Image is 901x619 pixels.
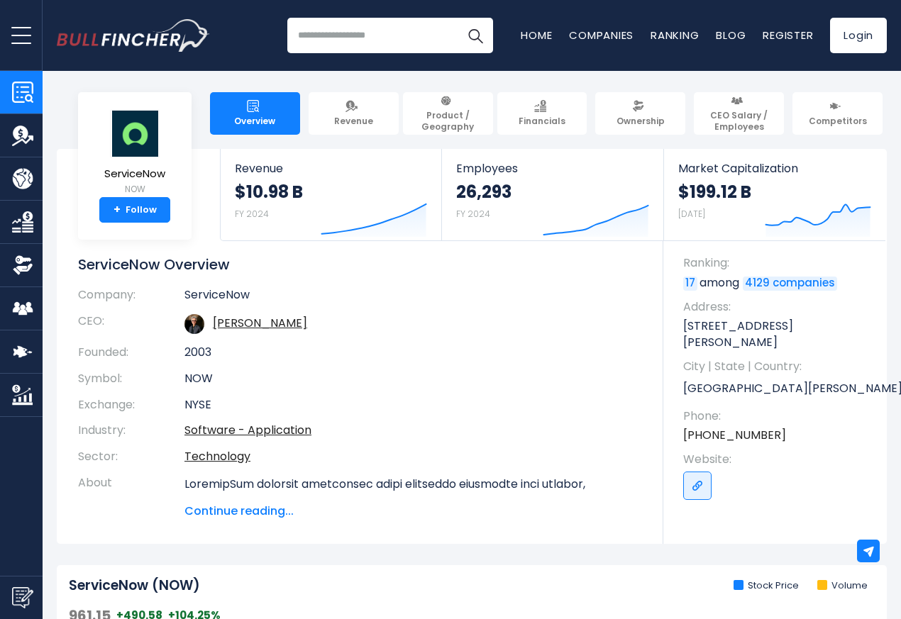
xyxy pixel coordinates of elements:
a: ceo [213,315,307,331]
a: ServiceNow NOW [104,109,166,198]
a: Login [830,18,887,53]
img: Ownership [12,255,33,276]
td: 2003 [184,340,642,366]
p: [GEOGRAPHIC_DATA][PERSON_NAME] | [GEOGRAPHIC_DATA] | US [683,379,873,400]
span: City | State | Country: [683,359,873,374]
th: About [78,470,184,520]
a: 17 [683,277,697,291]
span: Overview [234,116,275,127]
a: Technology [184,448,250,464]
h2: ServiceNow (NOW) [69,577,200,595]
a: +Follow [99,197,170,223]
td: ServiceNow [184,288,642,308]
th: Industry: [78,418,184,444]
a: [PHONE_NUMBER] [683,428,786,443]
a: Revenue $10.98 B FY 2024 [221,149,441,240]
img: Bullfincher logo [57,19,210,52]
span: Revenue [235,162,427,175]
a: Home [521,28,552,43]
span: Product / Geography [409,110,487,132]
a: Software - Application [184,422,311,438]
strong: $199.12 B [678,181,751,203]
strong: 26,293 [456,181,512,203]
span: Phone: [683,408,873,424]
a: Companies [569,28,634,43]
span: Competitors [809,116,867,127]
span: Website: [683,452,873,467]
td: NOW [184,366,642,392]
span: Market Capitalization [678,162,871,175]
a: Financials [497,92,587,135]
a: CEO Salary / Employees [694,92,784,135]
strong: + [114,203,121,216]
a: Overview [210,92,300,135]
a: Go to link [683,472,712,500]
small: [DATE] [678,208,705,220]
th: Sector: [78,444,184,470]
a: Register [763,28,813,43]
a: Employees 26,293 FY 2024 [442,149,663,240]
li: Volume [817,580,868,592]
span: Address: [683,299,873,315]
span: Revenue [334,116,373,127]
th: Founded: [78,340,184,366]
a: Revenue [309,92,399,135]
li: Stock Price [734,580,799,592]
small: NOW [104,183,165,196]
span: Ranking: [683,255,873,271]
h1: ServiceNow Overview [78,255,642,274]
span: Ownership [617,116,665,127]
span: Continue reading... [184,503,642,520]
a: 4129 companies [743,277,837,291]
p: [STREET_ADDRESS][PERSON_NAME] [683,318,873,350]
a: Ownership [595,92,685,135]
strong: $10.98 B [235,181,303,203]
a: Go to homepage [57,19,209,52]
p: among [683,275,873,291]
td: NYSE [184,392,642,418]
button: Search [458,18,493,53]
th: Symbol: [78,366,184,392]
span: CEO Salary / Employees [700,110,778,132]
span: Employees [456,162,648,175]
a: Competitors [792,92,883,135]
small: FY 2024 [456,208,490,220]
a: Market Capitalization $199.12 B [DATE] [664,149,885,240]
span: ServiceNow [104,168,165,180]
small: FY 2024 [235,208,269,220]
th: Exchange: [78,392,184,418]
th: CEO: [78,308,184,340]
th: Company: [78,288,184,308]
span: Financials [519,116,565,127]
a: Ranking [651,28,699,43]
a: Blog [716,28,746,43]
a: Product / Geography [403,92,493,135]
img: bill-mcdermott.jpg [184,314,204,334]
